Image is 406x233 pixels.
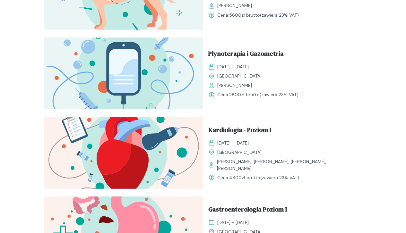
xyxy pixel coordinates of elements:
span: Cena: (zawiera 23% VAT) [217,91,298,98]
span: 5600 zł brutto [229,12,260,18]
span: [PERSON_NAME] [217,82,252,88]
span: [DATE] - [DATE] [217,219,249,226]
span: 4800 zł brutto [229,174,260,180]
span: [DATE] - [DATE] [217,63,249,70]
span: Płynoterapia i Gazometria [208,48,284,61]
a: Gastroenterologia Poziom I [208,204,357,216]
span: Cena: (zawiera 23% VAT) [217,12,299,18]
a: Kardiologia - Poziom I [208,125,357,137]
span: Kardiologia - Poziom I [208,125,271,137]
span: [PERSON_NAME] [217,2,252,9]
span: [DATE] - [DATE] [217,139,249,146]
span: [PERSON_NAME], [PERSON_NAME], [PERSON_NAME], [PERSON_NAME] [217,158,357,171]
span: [GEOGRAPHIC_DATA] [217,72,262,79]
span: 2800 zł brutto [229,91,260,97]
span: [GEOGRAPHIC_DATA] [217,149,262,155]
img: Zpay8B5LeNNTxNg0_P%C5%82ynoterapia_T.svg [44,37,203,109]
a: Płynoterapia i Gazometria [208,48,357,61]
img: ZpbGfh5LeNNTxNm4_KardioI_T.svg [44,117,203,188]
span: Cena: (zawiera 23% VAT) [217,174,299,181]
span: Gastroenterologia Poziom I [208,204,287,216]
